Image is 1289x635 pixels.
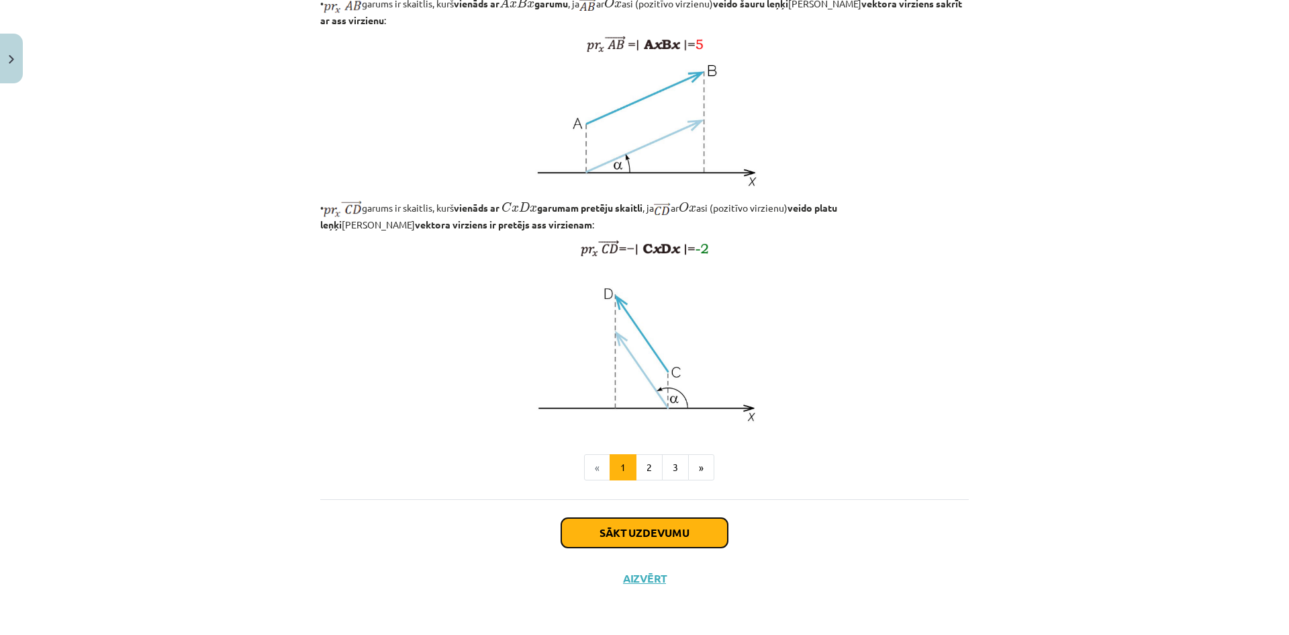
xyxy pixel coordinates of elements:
[636,454,663,481] button: 2
[320,202,837,230] b: veido platu leņķi
[512,206,519,212] span: x
[530,206,537,212] span: x
[502,202,512,212] span: C
[9,55,14,64] img: icon-close-lesson-0947bae3869378f0d4975bcd49f059093ad1ed9edebbc8119c70593378902aed.svg
[662,454,689,481] button: 3
[499,202,642,214] b: garumam pretēju skaitli
[415,218,592,230] b: vektora virziens ir pretējs ass virzienam
[510,1,517,8] span: x
[689,206,696,212] span: x
[614,1,622,8] span: x
[561,518,728,548] button: Sākt uzdevumu
[454,202,499,214] b: vienāds ar
[527,1,534,8] span: x
[320,454,969,481] nav: Page navigation example
[688,454,714,481] button: »
[320,198,969,232] p: • garums ir skaitlis, kurš , ja ar asi (pozitīvo virzienu) [PERSON_NAME] :
[679,202,689,212] span: O
[519,202,530,212] span: D
[610,454,636,481] button: 1
[619,572,670,585] button: Aizvērt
